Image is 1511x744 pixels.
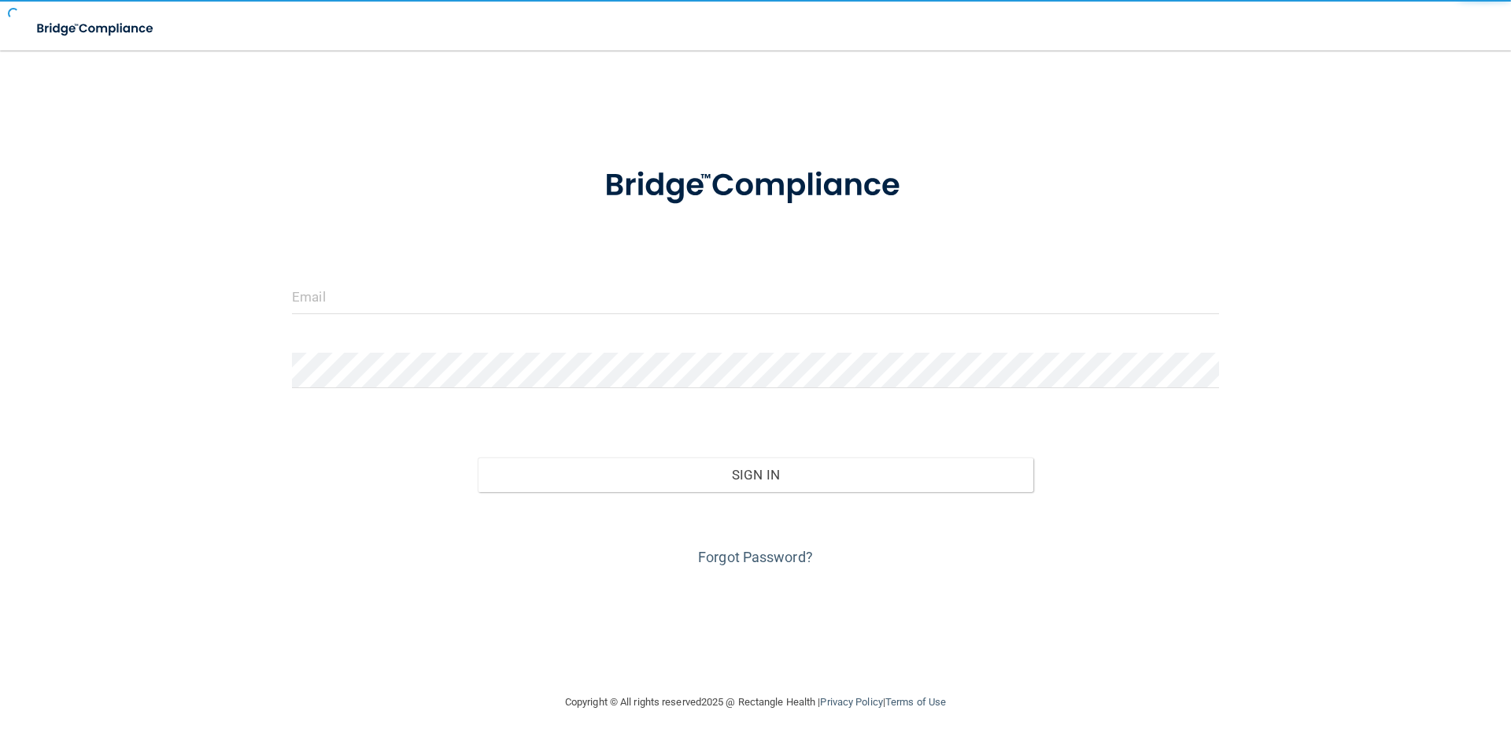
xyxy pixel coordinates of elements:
img: bridge_compliance_login_screen.278c3ca4.svg [24,13,168,45]
a: Privacy Policy [820,696,882,708]
input: Email [292,279,1219,314]
a: Terms of Use [885,696,946,708]
button: Sign In [478,457,1034,492]
a: Forgot Password? [698,549,813,565]
div: Copyright © All rights reserved 2025 @ Rectangle Health | | [468,677,1043,727]
img: bridge_compliance_login_screen.278c3ca4.svg [572,145,939,227]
